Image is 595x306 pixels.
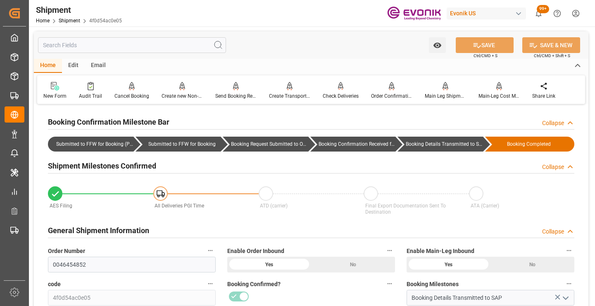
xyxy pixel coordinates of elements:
h2: Shipment Milestones Confirmed [48,160,156,171]
div: Main Leg Shipment [425,92,466,100]
div: Email [85,59,112,73]
div: Collapse [542,163,564,171]
button: SAVE [456,37,514,53]
div: Booking Details Transmitted to SAP [406,137,483,152]
div: Booking Completed [493,137,565,152]
span: code [48,280,61,289]
div: Yes [227,257,311,272]
div: Order Confirmation [371,92,412,100]
span: Ctrl/CMD + S [474,53,497,59]
div: Evonik US [447,7,526,19]
div: Check Deliveries [323,92,359,100]
div: Submitted to FFW for Booking (Pending) [48,137,133,152]
span: Booking Milestones [407,280,459,289]
span: Booking Confirmed? [227,280,281,289]
div: Edit [62,59,85,73]
span: Enable Main-Leg Inbound [407,247,474,255]
button: Booking Confirmed? [384,278,395,289]
div: Collapse [542,119,564,128]
div: No [311,257,395,272]
span: ATD (carrier) [260,203,288,209]
span: ATA (Carrier) [471,203,499,209]
div: Booking Completed [485,137,575,152]
div: Booking Confirmation Received from Ocean Carrier [310,137,396,152]
div: No [490,257,574,272]
div: Collapse [542,227,564,236]
div: Home [34,59,62,73]
button: SAVE & NEW [522,37,580,53]
div: Cancel Booking [114,92,149,100]
div: Booking Details Transmitted to SAP [397,137,483,152]
div: Booking Request Submitted to Ocean Carrier [231,137,308,152]
span: Order Number [48,247,85,255]
span: 99+ [537,5,549,13]
button: show 100 new notifications [529,4,548,23]
div: Submitted to FFW for Booking [136,137,221,152]
h2: General Shipment Information [48,225,149,236]
div: Create Transport Unit [269,92,310,100]
span: Enable Order Inbound [227,247,284,255]
button: Enable Order Inbound [384,245,395,256]
div: New Form [43,92,67,100]
h2: Booking Confirmation Milestone Bar [48,116,169,128]
button: open menu [429,37,446,53]
span: All Deliveries PGI Time [155,203,204,209]
input: Search Fields [38,37,226,53]
span: Ctrl/CMD + Shift + S [534,53,570,59]
button: Booking Milestones [564,278,574,289]
div: Yes [407,257,490,272]
img: Evonik-brand-mark-Deep-Purple-RGB.jpeg_1700498283.jpeg [387,6,441,21]
div: Share Link [532,92,555,100]
div: Create new Non-Conformance [162,92,203,100]
button: Evonik US [447,5,529,21]
div: Booking Request Submitted to Ocean Carrier [223,137,308,152]
div: Booking Confirmation Received from Ocean Carrier [319,137,396,152]
div: Audit Trail [79,92,102,100]
button: open menu [559,292,571,304]
div: Main-Leg Cost Message [478,92,520,100]
button: Enable Main-Leg Inbound [564,245,574,256]
div: Shipment [36,4,122,16]
a: Shipment [59,18,80,24]
button: Help Center [548,4,566,23]
a: Home [36,18,50,24]
div: Send Booking Request To ABS [215,92,257,100]
span: AES Filing [50,203,72,209]
div: Submitted to FFW for Booking (Pending) [56,137,133,152]
button: code [205,278,216,289]
div: Submitted to FFW for Booking [144,137,221,152]
span: Final Export Documentation Sent To Destination [365,203,446,215]
button: Order Number [205,245,216,256]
